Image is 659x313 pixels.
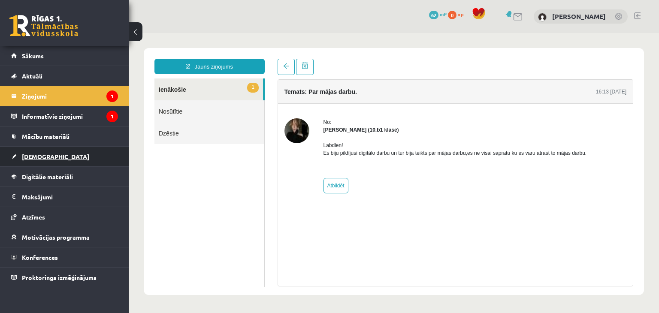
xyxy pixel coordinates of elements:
span: Atzīmes [22,213,45,221]
span: mP [440,11,447,18]
a: Atzīmes [11,207,118,227]
i: 1 [106,111,118,122]
legend: Ziņojumi [22,86,118,106]
span: Motivācijas programma [22,233,90,241]
span: 62 [429,11,438,19]
a: Nosūtītie [26,67,136,89]
span: Proktoringa izmēģinājums [22,274,97,281]
legend: Informatīvie ziņojumi [22,106,118,126]
span: xp [458,11,463,18]
span: 1 [118,50,130,60]
a: Proktoringa izmēģinājums [11,268,118,287]
img: Madara Andersone [156,85,181,110]
div: No: [195,85,458,93]
h4: Temats: Par mājas darbu. [156,55,228,62]
a: [PERSON_NAME] [552,12,606,21]
a: 0 xp [448,11,468,18]
span: Aktuāli [22,72,42,80]
a: [DEMOGRAPHIC_DATA] [11,147,118,166]
p: Labdien! Es biju pildījusi digitālo darbu un tur bija teikts par mājas darbu,es ne visai sapratu ... [195,108,458,124]
a: Digitālie materiāli [11,167,118,187]
div: 16:13 [DATE] [467,55,498,63]
a: Maksājumi [11,187,118,207]
a: Mācību materiāli [11,126,118,146]
a: Dzēstie [26,89,136,111]
a: 1Ienākošie [26,45,134,67]
a: Informatīvie ziņojumi1 [11,106,118,126]
span: Konferences [22,253,58,261]
span: Sākums [22,52,44,60]
a: Ziņojumi1 [11,86,118,106]
a: Motivācijas programma [11,227,118,247]
a: Sākums [11,46,118,66]
a: Rīgas 1. Tālmācības vidusskola [9,15,78,36]
span: 0 [448,11,456,19]
a: 62 mP [429,11,447,18]
span: [DEMOGRAPHIC_DATA] [22,153,89,160]
a: Jauns ziņojums [26,26,136,41]
span: Digitālie materiāli [22,173,73,181]
a: Atbildēt [195,145,220,160]
span: Mācību materiāli [22,132,70,140]
i: 1 [106,90,118,102]
a: Aktuāli [11,66,118,86]
img: Reinis Kristofers Jirgensons [538,13,547,21]
a: Konferences [11,247,118,267]
legend: Maksājumi [22,187,118,207]
strong: [PERSON_NAME] (10.b1 klase) [195,94,270,100]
